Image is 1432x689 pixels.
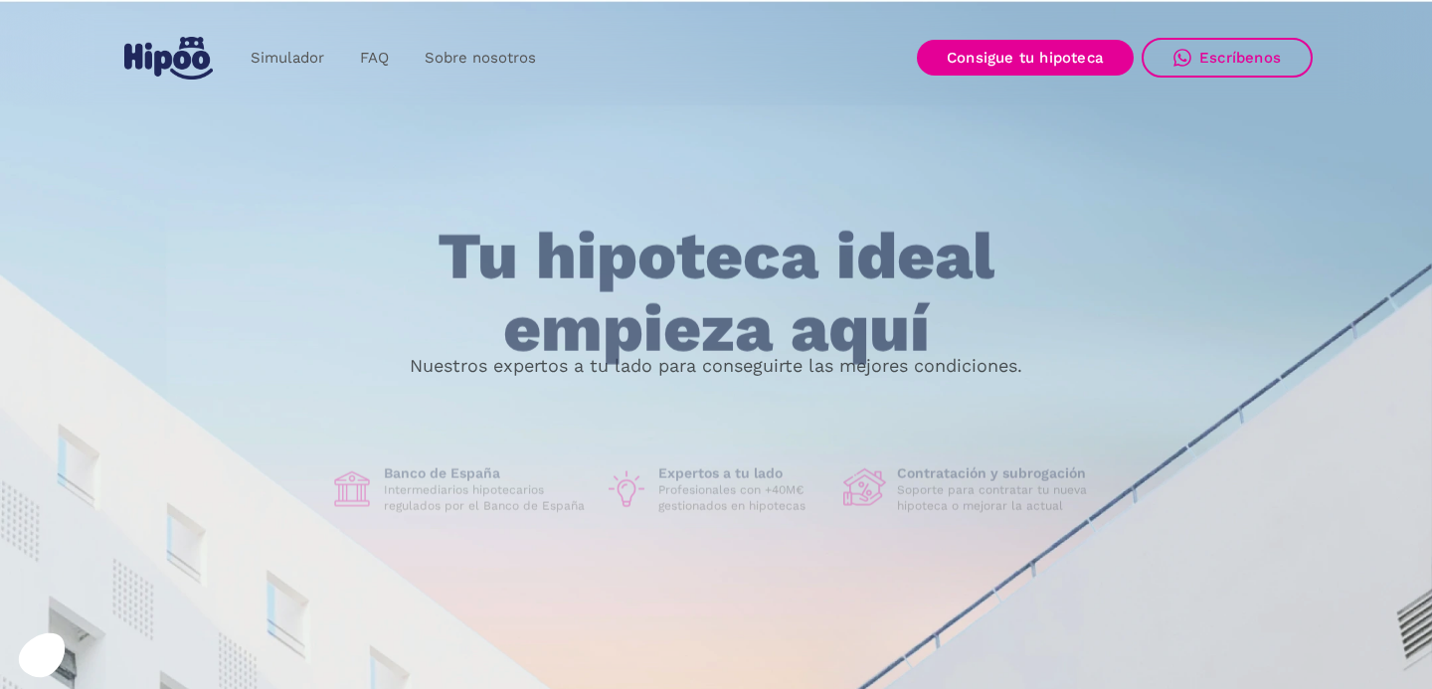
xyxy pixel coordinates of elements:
p: Profesionales con +40M€ gestionados en hipotecas [658,482,827,514]
a: Consigue tu hipoteca [917,40,1134,76]
h1: Tu hipoteca ideal empieza aquí [339,221,1093,365]
div: Escríbenos [1199,49,1281,67]
a: FAQ [342,39,407,78]
p: Soporte para contratar tu nueva hipoteca o mejorar la actual [897,482,1102,514]
h1: Expertos a tu lado [658,464,827,482]
h1: Banco de España [384,464,589,482]
a: Sobre nosotros [407,39,554,78]
h1: Contratación y subrogación [897,464,1102,482]
p: Nuestros expertos a tu lado para conseguirte las mejores condiciones. [410,358,1022,374]
a: Escríbenos [1142,38,1313,78]
a: home [119,29,217,87]
p: Intermediarios hipotecarios regulados por el Banco de España [384,482,589,514]
a: Simulador [233,39,342,78]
